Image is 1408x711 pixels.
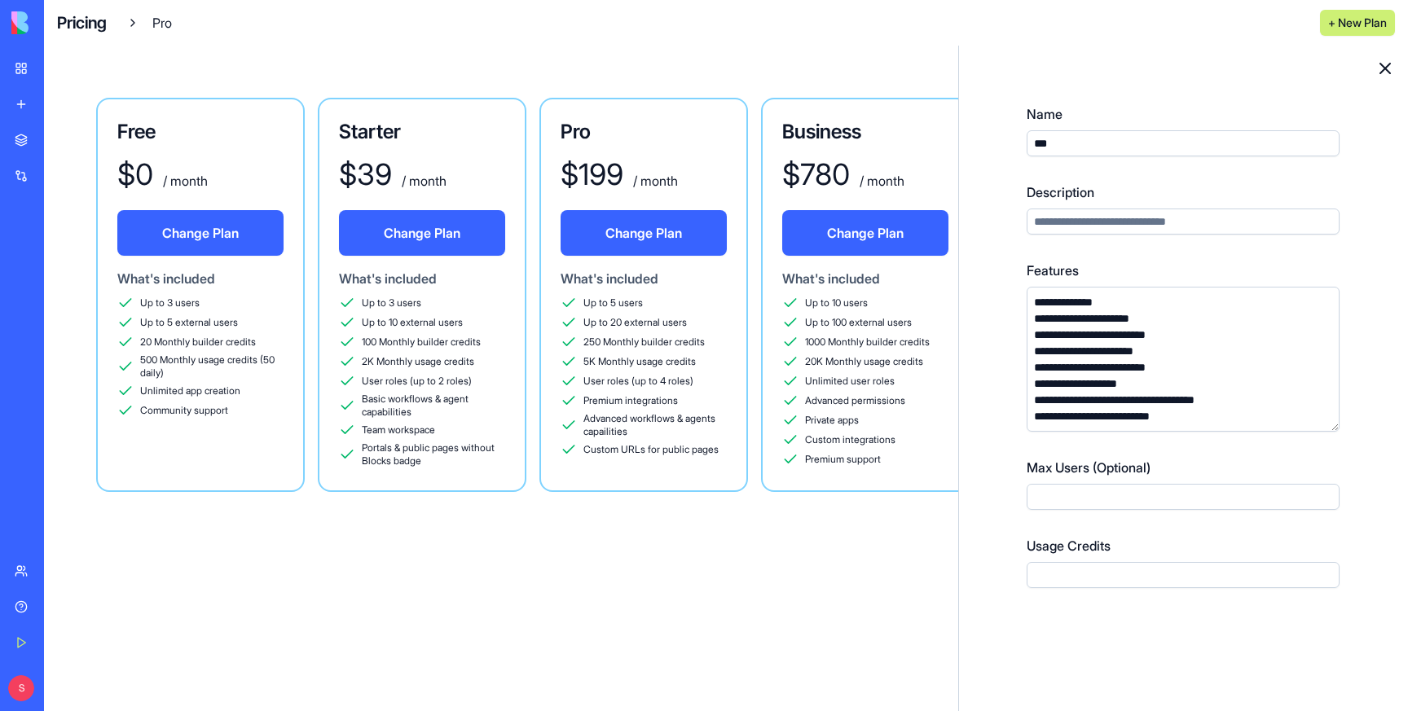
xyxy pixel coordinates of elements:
label: Usage Credits [1027,536,1340,555]
span: Up to 100 external users [805,316,912,329]
span: Private apps [805,414,859,427]
span: Up to 20 external users [583,316,687,329]
span: 20 Monthly builder credits [140,336,256,349]
div: $ 0 [117,158,153,191]
img: logo [11,11,112,34]
button: Change Plan [117,210,284,256]
a: Pro$199 / monthChange PlanWhat's includedUp to 5 usersUp to 20 external users250 Monthly builder ... [539,98,748,492]
h3: Free [117,119,284,145]
span: Portals & public pages without Blocks badge [362,441,505,467]
label: Name [1027,104,1340,124]
span: 1000 Monthly builder credits [805,336,930,349]
span: Up to 10 external users [362,316,463,329]
span: Team workspace [362,424,435,437]
h3: Starter [339,119,505,145]
span: 5K Monthly usage credits [583,355,696,368]
button: + New Plan [1320,10,1395,36]
button: Change Plan [561,210,727,256]
div: $ 199 [561,158,623,191]
h3: Pro [561,119,727,145]
span: Unlimited app creation [140,384,240,397]
div: / month [398,171,447,191]
span: Advanced permissions [805,394,905,407]
div: $ 780 [782,158,850,191]
a: Free$0 / monthChange PlanWhat's includedUp to 3 usersUp to 5 external users20 Monthly builder cre... [96,98,305,492]
div: What's included [117,269,284,288]
div: $ 39 [339,158,392,191]
span: Up to 3 users [140,296,200,309]
span: 2K Monthly usage credits [362,355,474,368]
div: / month [630,171,678,191]
span: 500 Monthly usage credits (50 daily) [140,353,284,380]
div: What's included [782,269,948,288]
span: Up to 5 users [583,296,643,309]
span: Premium support [805,453,881,466]
span: S [8,675,34,701]
span: Basic workflows & agent capabilities [362,393,505,419]
label: Description [1027,182,1340,202]
div: / month [856,171,904,191]
span: 20K Monthly usage credits [805,355,923,368]
h3: Business [782,119,948,145]
div: What's included [561,269,727,288]
div: Pro [126,13,172,33]
span: Up to 10 users [805,296,868,309]
span: Custom integrations [805,433,895,446]
a: Business$780 / monthChange PlanWhat's includedUp to 10 usersUp to 100 external users1000 Monthly ... [761,98,970,492]
span: Community support [140,404,228,417]
span: Unlimited user roles [805,375,895,388]
div: What's included [339,269,505,288]
button: Change Plan [339,210,505,256]
span: Up to 3 users [362,296,421,309]
a: + New Plan [1320,14,1395,30]
span: 100 Monthly builder credits [362,336,481,349]
button: Change Plan [782,210,948,256]
a: Pricing [57,11,107,34]
span: 250 Monthly builder credits [583,336,705,349]
label: Features [1027,261,1340,280]
span: Custom URLs for public pages [583,443,719,456]
span: User roles (up to 2 roles) [362,375,472,388]
div: / month [160,171,208,191]
a: Starter$39 / monthChange PlanWhat's includedUp to 3 usersUp to 10 external users100 Monthly build... [318,98,526,492]
span: Advanced workflows & agents capailities [583,412,727,438]
label: Max Users (Optional) [1027,458,1340,477]
span: User roles (up to 4 roles) [583,375,693,388]
span: Up to 5 external users [140,316,238,329]
span: Premium integrations [583,394,678,407]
